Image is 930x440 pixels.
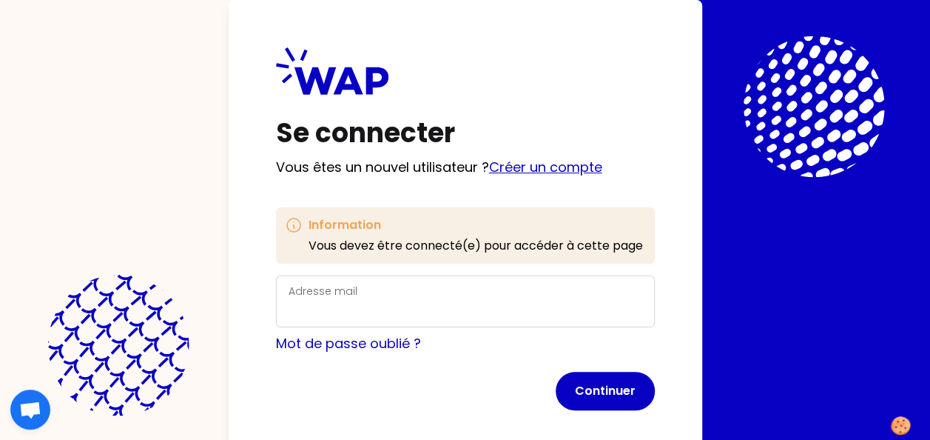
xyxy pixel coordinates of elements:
[289,284,357,299] label: Adresse mail
[309,216,643,234] h3: Information
[276,157,655,178] p: Vous êtes un nouvel utilisateur ?
[556,372,655,410] button: Continuer
[309,237,643,255] p: Vous devez être connecté(e) pour accéder à cette page
[276,119,655,148] h1: Se connecter
[10,390,50,430] div: Ouvrir le chat
[276,334,421,353] a: Mot de passe oublié ?
[489,158,602,176] a: Créer un compte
